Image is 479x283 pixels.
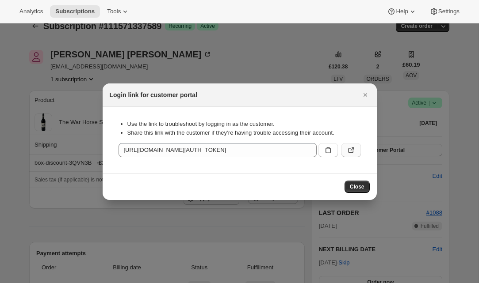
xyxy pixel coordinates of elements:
li: Share this link with the customer if they’re having trouble accessing their account. [127,128,361,137]
span: Settings [438,8,460,15]
button: Close [359,89,372,101]
span: Close [350,183,364,190]
li: Use the link to troubleshoot by logging in as the customer. [127,120,361,128]
button: Subscriptions [50,5,100,18]
span: Subscriptions [55,8,95,15]
button: Analytics [14,5,48,18]
span: Help [396,8,408,15]
button: Settings [424,5,465,18]
button: Help [382,5,422,18]
span: Analytics [19,8,43,15]
button: Close [345,181,370,193]
span: Tools [107,8,121,15]
button: Tools [102,5,135,18]
h2: Login link for customer portal [110,91,197,99]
